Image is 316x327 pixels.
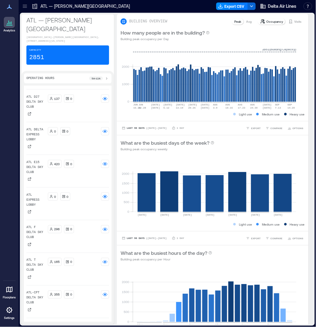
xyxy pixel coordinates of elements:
[163,324,168,326] text: 4am
[275,103,280,106] text: SEP
[177,236,184,240] p: 1 Day
[271,126,283,130] span: COMPARE
[71,259,72,264] p: 0
[133,106,141,109] text: 15-21
[287,106,295,109] text: 14-20
[263,103,272,106] text: [DATE]
[138,213,147,216] text: [DATE]
[122,191,130,194] tspan: 1000
[241,324,246,326] text: 4pm
[129,19,167,24] p: BUILDING OVERVIEW
[26,193,45,208] p: ATL Express Lobby
[26,127,45,142] p: ATL Delta Express Lobby
[201,106,210,109] text: [DATE]
[275,106,281,109] text: 7-13
[26,95,45,110] p: ATL D27 Delta Sky Club
[239,112,252,117] p: Light use
[26,291,45,306] p: ATL-CPT Delta Sky Club
[258,1,299,11] button: Delta Air Lines
[213,106,218,109] text: 3-9
[121,29,205,36] p: How many people are in the building?
[176,103,185,106] text: [DATE]
[287,103,292,106] text: SEP
[124,200,130,204] tspan: 500
[92,77,100,80] p: 5a - 12a
[122,172,130,175] tspan: 2000
[1,282,18,301] a: Floorplans
[139,103,143,106] text: JUN
[216,2,248,10] button: Export CSV
[54,161,60,166] p: 420
[40,3,130,9] p: ATL — [PERSON_NAME][GEOGRAPHIC_DATA]
[128,210,130,213] tspan: 0
[139,106,146,109] text: 22-28
[26,35,109,43] p: [GEOGRAPHIC_DATA]–[PERSON_NAME][GEOGRAPHIC_DATA], [STREET_ADDRESS][US_STATE]
[238,106,245,109] text: 17-23
[151,106,160,109] text: [DATE]
[286,125,305,131] button: OPTIONS
[268,3,297,9] span: Delta Air Lines
[54,96,60,101] p: 137
[151,103,160,106] text: [DATE]
[183,213,192,216] text: [DATE]
[121,125,168,131] button: Last 90 Days |[DATE]-[DATE]
[215,324,221,326] text: 12pm
[121,249,207,257] p: What are the busiest hours of the day?
[137,324,143,326] text: 12am
[268,324,272,326] text: 8pm
[290,112,305,117] p: Heavy use
[245,235,262,241] button: EXPORT
[286,235,305,241] button: OPTIONS
[295,19,302,24] p: Visits
[122,300,130,304] tspan: 1000
[177,126,184,130] p: 1 Day
[246,19,252,24] p: Avg
[26,258,45,273] p: ATL T Delta Sky Club
[2,15,17,34] a: Analytics
[271,236,283,240] span: COMPARE
[263,106,272,109] text: [DATE]
[245,125,262,131] button: EXPORT
[71,96,72,101] p: 0
[3,296,16,300] p: Floorplans
[128,320,130,324] tspan: 0
[2,303,17,322] a: Settings
[267,19,283,24] p: Occupancy
[128,100,130,103] tspan: 0
[67,129,69,134] p: 0
[54,129,56,134] p: 0
[250,106,258,109] text: 24-30
[163,103,172,106] text: [DATE]
[26,160,45,175] p: ATL E15 Delta Sky Club
[121,235,168,241] button: Last 90 Days |[DATE]-[DATE]
[124,310,130,314] tspan: 500
[264,235,284,241] button: COMPARE
[122,181,130,185] tspan: 1500
[54,227,60,232] p: 296
[122,280,130,284] tspan: 2000
[250,103,255,106] text: AUG
[206,213,215,216] text: [DATE]
[71,227,72,232] p: 0
[188,103,197,106] text: [DATE]
[121,36,210,41] p: Building peak occupancy per Day
[160,213,169,216] text: [DATE]
[121,257,212,262] p: Building peak occupancy per Hour
[176,106,183,109] text: 13-19
[226,106,233,109] text: 10-16
[234,19,241,24] p: Peak
[26,16,109,33] p: ATL — [PERSON_NAME][GEOGRAPHIC_DATA]
[54,194,56,199] p: 0
[201,103,210,106] text: [DATE]
[122,65,130,68] tspan: 2000
[3,29,15,32] p: Analytics
[251,213,260,216] text: [DATE]
[71,292,72,297] p: 0
[188,106,196,109] text: 20-26
[226,103,230,106] text: AUG
[228,213,237,216] text: [DATE]
[54,259,60,264] p: 165
[293,126,304,130] span: OPTIONS
[290,222,305,227] p: Heavy use
[29,53,44,62] p: 2851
